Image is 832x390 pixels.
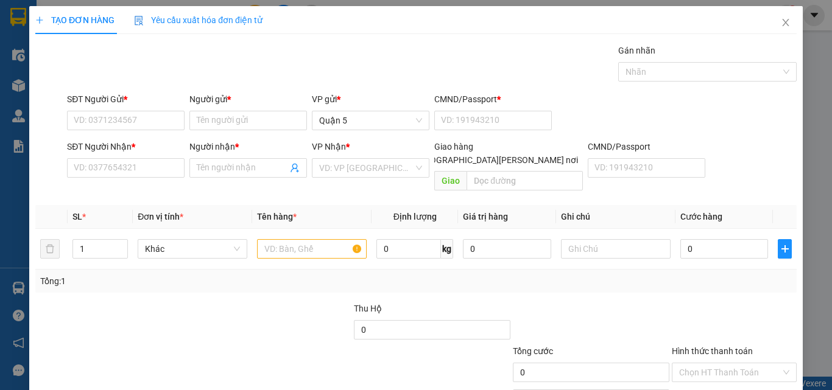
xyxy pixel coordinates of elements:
[587,140,705,153] div: CMND/Passport
[257,212,297,221] span: Tên hàng
[680,212,722,221] span: Cước hàng
[138,212,183,221] span: Đơn vị tính
[189,140,307,153] div: Người nhận
[769,6,803,40] button: Close
[441,239,453,259] span: kg
[312,92,429,106] div: VP gửi
[67,92,185,106] div: SĐT Người Gửi
[434,142,473,151] span: Giao hàng
[353,304,381,313] span: Thu Hộ
[778,239,792,259] button: plus
[434,171,467,190] span: Giao
[513,346,553,356] span: Tổng cước
[132,15,161,44] img: logo.jpg
[781,18,791,27] span: close
[672,346,753,356] label: Hình thức thanh toán
[72,212,82,221] span: SL
[561,239,671,259] input: Ghi Chú
[393,212,436,221] span: Định lượng
[467,171,582,190] input: Dọc đường
[145,240,240,258] span: Khác
[257,239,367,259] input: VD: Bàn, Ghế
[463,239,551,259] input: 0
[40,239,60,259] button: delete
[618,46,655,55] label: Gán nhãn
[102,58,167,73] li: (c) 2017
[319,111,422,130] span: Quận 5
[189,92,307,106] div: Người gửi
[134,15,263,25] span: Yêu cầu xuất hóa đơn điện tử
[411,153,582,167] span: [GEOGRAPHIC_DATA][PERSON_NAME] nơi
[75,18,121,138] b: Trà Lan Viên - Gửi khách hàng
[434,92,552,106] div: CMND/Passport
[556,205,675,229] th: Ghi chú
[102,46,167,56] b: [DOMAIN_NAME]
[67,140,185,153] div: SĐT Người Nhận
[778,244,791,254] span: plus
[312,142,346,151] span: VP Nhận
[40,274,322,288] div: Tổng: 1
[290,163,300,173] span: user-add
[35,15,115,25] span: TẠO ĐƠN HÀNG
[134,16,144,26] img: icon
[35,16,44,24] span: plus
[463,212,508,221] span: Giá trị hàng
[15,78,44,136] b: Trà Lan Viên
